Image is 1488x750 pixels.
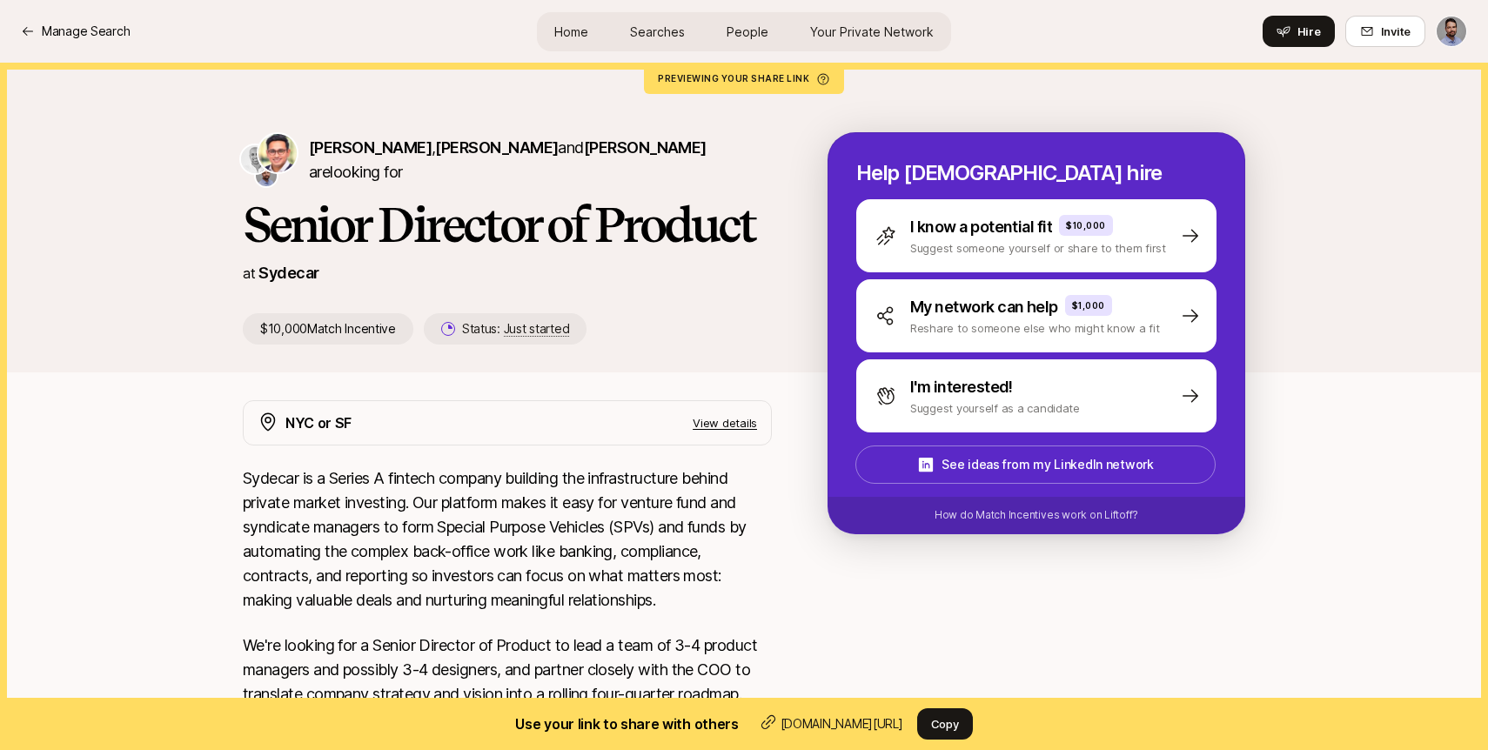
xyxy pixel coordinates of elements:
p: Suggest yourself as a candidate [910,399,1080,417]
a: Your Private Network [796,16,948,48]
span: [PERSON_NAME] [435,138,558,157]
span: [PERSON_NAME] [584,138,707,157]
span: and [558,138,706,157]
button: Copy [917,708,973,740]
p: See ideas from my LinkedIn network [942,454,1153,475]
p: Manage Search [42,21,130,42]
a: People [713,16,782,48]
p: Suggest someone yourself or share to them first [910,239,1166,257]
p: $1,000 [1072,298,1105,312]
a: Home [540,16,602,48]
span: , [432,138,558,157]
p: View details [693,414,757,432]
h1: Senior Director of Product [243,198,772,251]
p: I'm interested! [910,375,1013,399]
p: $10,000 [1066,218,1106,232]
span: Searches [630,23,685,41]
p: Sydecar is a Series A fintech company building the infrastructure behind private market investing... [243,466,772,613]
img: Adam Hill [1437,17,1466,46]
p: Status: [462,318,569,339]
span: Home [554,23,588,41]
span: Hire [1297,23,1321,40]
h2: Use your link to share with others [515,713,738,735]
img: Adam Hill [256,165,277,186]
p: We're looking for a Senior Director of Product to lead a team of 3-4 product managers and possibl... [243,633,772,706]
p: at [243,262,255,285]
img: Nik Talreja [241,145,269,173]
span: People [727,23,768,41]
a: Sydecar [258,264,318,282]
span: [PERSON_NAME] [309,138,432,157]
button: See ideas from my LinkedIn network [855,445,1216,484]
span: Just started [504,321,570,337]
p: Help [DEMOGRAPHIC_DATA] hire [856,161,1217,185]
p: $10,000 Match Incentive [243,313,413,345]
p: Previewing your share link [658,73,830,84]
button: Invite [1345,16,1425,47]
button: Adam Hill [1436,16,1467,47]
p: Reshare to someone else who might know a fit [910,319,1160,337]
span: Invite [1381,23,1411,40]
a: Searches [616,16,699,48]
p: My network can help [910,295,1058,319]
p: are looking for [309,136,772,184]
span: Your Private Network [810,23,934,41]
img: Shriram Bhashyam [258,134,297,172]
p: [DOMAIN_NAME][URL] [781,713,903,734]
p: How do Match Incentives work on Liftoff? [935,507,1138,523]
p: I know a potential fit [910,215,1052,239]
p: NYC or SF [285,412,352,434]
button: Hire [1263,16,1335,47]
